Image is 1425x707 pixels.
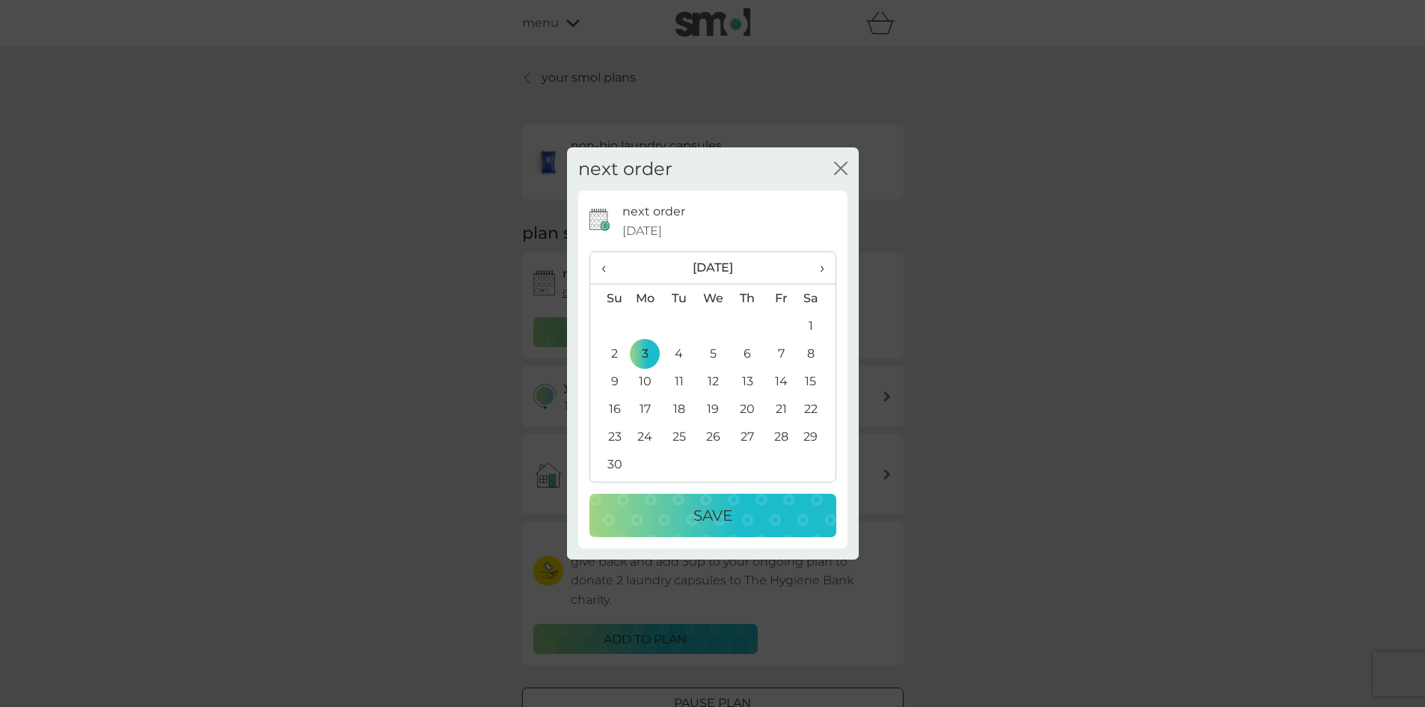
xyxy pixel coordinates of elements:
[590,284,628,313] th: Su
[696,367,730,395] td: 12
[696,284,730,313] th: We
[764,395,798,423] td: 21
[590,450,628,478] td: 30
[662,423,696,450] td: 25
[628,367,663,395] td: 10
[590,395,628,423] td: 16
[662,340,696,367] td: 4
[730,367,764,395] td: 13
[628,340,663,367] td: 3
[730,284,764,313] th: Th
[628,395,663,423] td: 17
[696,395,730,423] td: 19
[809,252,824,284] span: ›
[578,159,672,180] h2: next order
[662,284,696,313] th: Tu
[797,367,835,395] td: 15
[590,423,628,450] td: 23
[764,284,798,313] th: Fr
[764,367,798,395] td: 14
[693,504,732,527] p: Save
[696,340,730,367] td: 5
[797,340,835,367] td: 8
[797,395,835,423] td: 22
[730,395,764,423] td: 20
[764,340,798,367] td: 7
[601,252,617,284] span: ‹
[696,423,730,450] td: 26
[764,423,798,450] td: 28
[834,162,848,177] button: close
[622,202,685,221] p: next order
[730,340,764,367] td: 6
[622,221,662,241] span: [DATE]
[662,367,696,395] td: 11
[797,284,835,313] th: Sa
[730,423,764,450] td: 27
[797,423,835,450] td: 29
[797,312,835,340] td: 1
[628,284,663,313] th: Mo
[628,423,663,450] td: 24
[589,494,836,537] button: Save
[590,340,628,367] td: 2
[628,252,798,284] th: [DATE]
[590,367,628,395] td: 9
[662,395,696,423] td: 18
